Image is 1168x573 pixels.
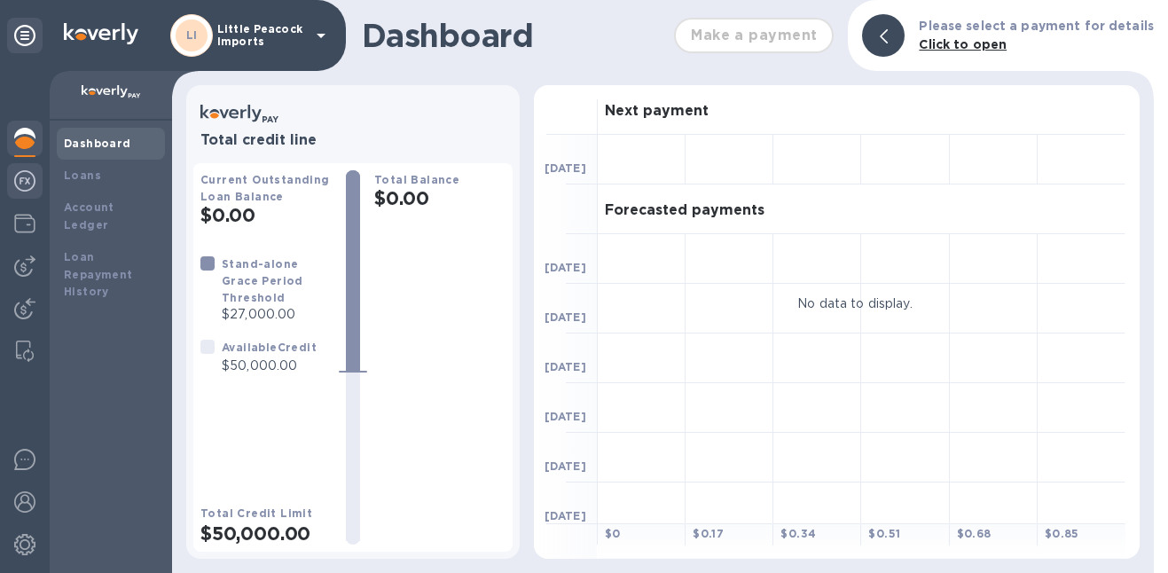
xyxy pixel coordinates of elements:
[374,173,459,186] b: Total Balance
[545,360,586,373] b: [DATE]
[362,17,665,54] h1: Dashboard
[545,261,586,274] b: [DATE]
[868,527,900,540] b: $ 0.51
[64,23,138,44] img: Logo
[200,522,332,545] h2: $50,000.00
[217,23,306,48] p: Little Peacock Imports
[919,37,1007,51] b: Click to open
[605,527,621,540] b: $ 0
[186,28,198,42] b: LI
[200,204,332,226] h2: $0.00
[200,173,330,203] b: Current Outstanding Loan Balance
[605,103,709,120] h3: Next payment
[200,506,312,520] b: Total Credit Limit
[64,250,133,299] b: Loan Repayment History
[605,202,764,219] h3: Forecasted payments
[545,459,586,473] b: [DATE]
[222,357,317,375] p: $50,000.00
[64,200,114,232] b: Account Ledger
[14,213,35,234] img: Wallets
[222,341,317,354] b: Available Credit
[545,161,586,175] b: [DATE]
[919,19,1154,33] b: Please select a payment for details
[797,294,913,312] p: No data to display.
[222,257,303,304] b: Stand-alone Grace Period Threshold
[1045,527,1079,540] b: $ 0.85
[7,18,43,53] div: Unpin categories
[693,527,724,540] b: $ 0.17
[545,509,586,522] b: [DATE]
[200,132,506,149] h3: Total credit line
[374,187,506,209] h2: $0.00
[14,170,35,192] img: Foreign exchange
[957,527,992,540] b: $ 0.68
[545,310,586,324] b: [DATE]
[545,410,586,423] b: [DATE]
[222,305,332,324] p: $27,000.00
[64,137,131,150] b: Dashboard
[780,527,816,540] b: $ 0.34
[64,169,101,182] b: Loans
